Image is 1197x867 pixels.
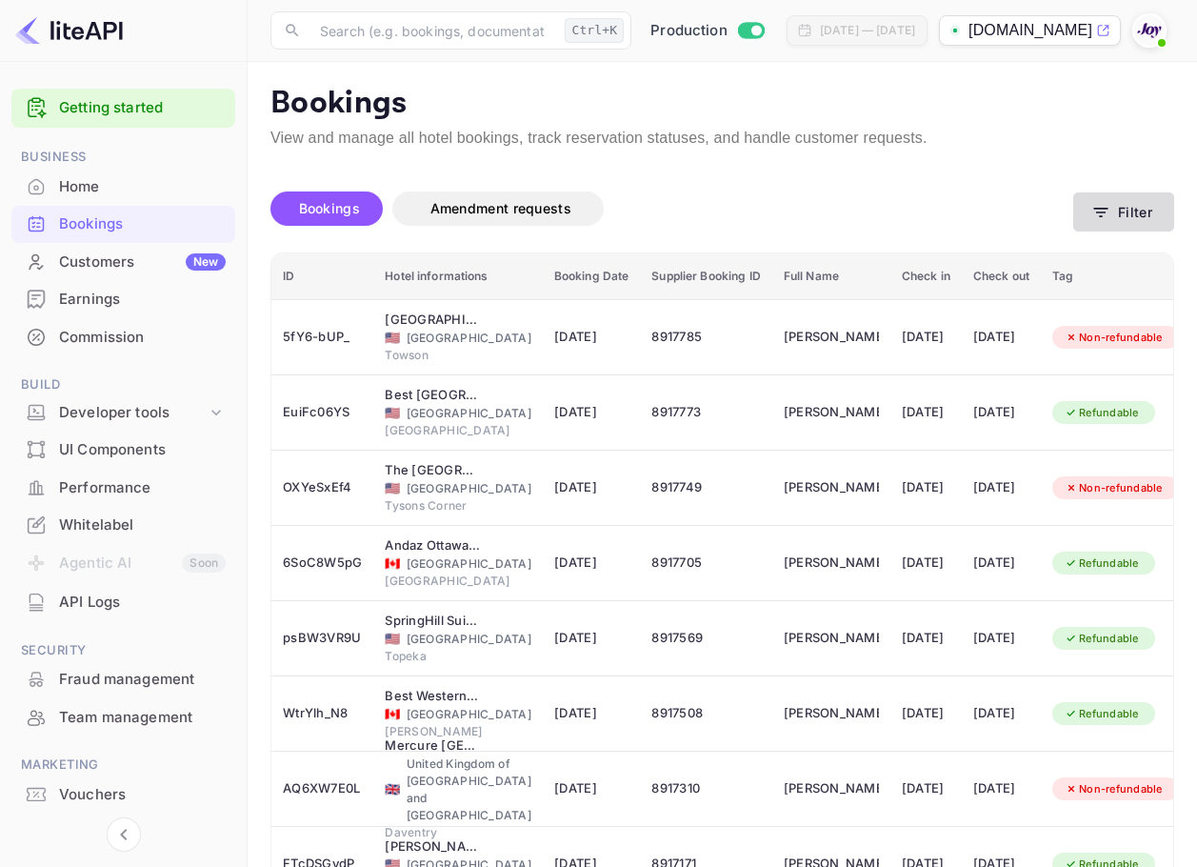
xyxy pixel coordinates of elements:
[59,402,207,424] div: Developer tools
[973,397,1029,428] div: [DATE]
[820,22,915,39] div: [DATE] — [DATE]
[902,473,950,503] div: [DATE]
[59,327,226,349] div: Commission
[270,85,1174,123] p: Bookings
[1041,253,1190,300] th: Tag
[565,18,624,43] div: Ctrl+K
[385,723,531,740] div: [PERSON_NAME]
[59,176,226,198] div: Home
[11,470,235,507] div: Performance
[11,169,235,206] div: Home
[11,319,235,354] a: Commission
[890,253,962,300] th: Check in
[11,661,235,696] a: Fraud management
[1052,552,1151,575] div: Refundable
[640,253,771,300] th: Supplier Booking ID
[554,778,629,799] span: [DATE]
[11,432,235,469] div: UI Components
[11,699,235,735] a: Team management
[11,432,235,467] a: UI Components
[270,192,1073,226] div: account-settings tabs
[784,473,879,503] div: Scott Parris
[385,407,400,419] span: United States of America
[385,648,531,665] div: Topeka
[554,402,629,423] span: [DATE]
[385,687,480,706] div: Best Western Plus Estevan Inn & Suites
[385,756,531,824] div: United Kingdom of [GEOGRAPHIC_DATA] and [GEOGRAPHIC_DATA]
[385,347,531,364] div: Towson
[1073,192,1174,232] button: Filter
[11,507,235,544] div: Whitelabel
[543,253,641,300] th: Booking Date
[973,322,1029,353] div: [DATE]
[385,311,480,330] div: Hampton Inn Towson Downtown
[651,548,760,578] div: 8917705
[968,19,1092,42] p: [DOMAIN_NAME]
[385,536,480,555] div: Andaz Ottawa Byward Market - a concept by Hyatt
[11,640,235,661] span: Security
[650,20,728,42] span: Production
[11,147,235,168] span: Business
[283,473,362,503] div: OXYeSxEf4
[59,669,226,691] div: Fraud management
[902,698,950,729] div: [DATE]
[554,628,629,649] span: [DATE]
[1052,777,1175,801] div: Non-refundable
[59,592,226,614] div: API Logs
[643,20,771,42] div: Switch to Sandbox mode
[59,514,226,536] div: Whitelabel
[962,253,1041,300] th: Check out
[271,253,373,300] th: ID
[11,776,235,814] div: Vouchers
[651,322,760,353] div: 8917785
[973,473,1029,503] div: [DATE]
[59,439,226,461] div: UI Components
[1052,476,1175,500] div: Non-refundable
[11,206,235,243] div: Bookings
[385,330,531,347] div: [GEOGRAPHIC_DATA]
[385,422,531,439] div: [GEOGRAPHIC_DATA]
[59,289,226,311] div: Earnings
[11,374,235,395] span: Build
[11,169,235,204] a: Home
[270,127,1174,150] p: View and manage all hotel bookings, track reservation statuses, and handle customer requests.
[59,477,226,499] div: Performance
[11,396,235,430] div: Developer tools
[385,557,400,570] span: Canada
[784,322,879,353] div: Benedict Nardi
[902,322,950,353] div: [DATE]
[902,623,950,654] div: [DATE]
[59,213,226,235] div: Bookings
[554,477,629,498] span: [DATE]
[11,206,235,241] a: Bookings
[283,397,362,428] div: EuiFc06YS
[11,470,235,505] a: Performance
[11,584,235,621] div: API Logs
[11,699,235,736] div: Team management
[385,612,480,631] div: SpringHill Suites by Marriott Topeka Southwest
[784,397,879,428] div: ROB DOHERTY
[1052,326,1175,350] div: Non-refundable
[59,97,226,119] a: Getting started
[385,824,531,841] div: Daventry
[15,15,123,46] img: LiteAPI logo
[385,497,531,514] div: Tysons Corner
[784,774,879,804] div: Nathan Nicholas
[385,708,400,720] span: Canada
[784,698,879,729] div: John Jamieson
[385,573,531,590] div: [GEOGRAPHIC_DATA]
[385,332,400,344] span: United States of America
[283,322,362,353] div: 5fY6-bUP_
[11,281,235,316] a: Earnings
[385,783,400,796] span: United Kingdom of Great Britain and Northern Ireland
[59,252,226,273] div: Customers
[11,281,235,318] div: Earnings
[11,89,235,128] div: Getting started
[554,553,629,574] span: [DATE]
[59,784,226,806] div: Vouchers
[283,548,362,578] div: 6SoC8W5pG
[385,736,480,756] div: Mercure Daventry Court Hotel
[973,698,1029,729] div: [DATE]
[784,623,879,654] div: Christine Hitchcock
[309,11,557,50] input: Search (e.g. bookings, documentation)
